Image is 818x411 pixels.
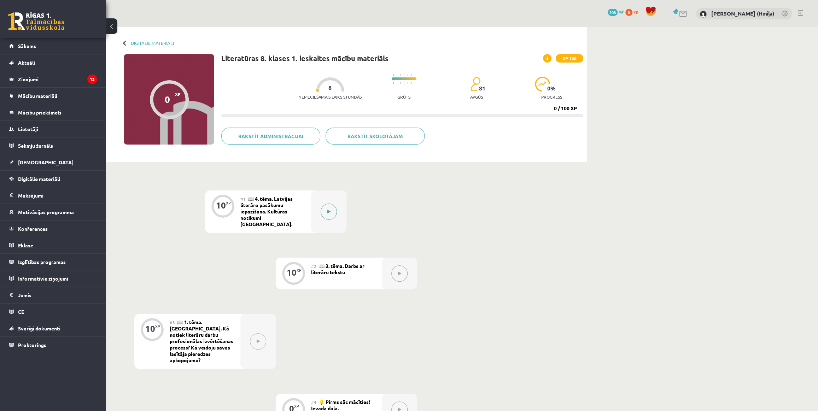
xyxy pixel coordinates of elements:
[18,209,74,215] span: Motivācijas programma
[547,85,556,92] span: 0 %
[9,171,97,187] a: Digitālie materiāli
[9,38,97,54] a: Sākums
[8,12,64,30] a: Rīgas 1. Tālmācības vidusskola
[18,309,24,315] span: CE
[18,159,74,165] span: [DEMOGRAPHIC_DATA]
[9,270,97,287] a: Informatīvie ziņojumi
[9,187,97,204] a: Maksājumi
[155,324,160,328] div: XP
[619,9,624,14] span: mP
[170,319,233,363] span: 📖 1. tēma. [GEOGRAPHIC_DATA]. Kā notiek literāru darbu profesionālas izvērtēšanas process? Kā vei...
[700,11,707,18] img: Anastasiia Khmil (Hmiļa)
[9,137,97,154] a: Sekmju žurnāls
[311,399,316,405] span: #4
[165,94,170,105] div: 0
[221,128,320,145] a: Rakstīt administrācijai
[294,404,299,408] div: XP
[711,10,774,17] a: [PERSON_NAME] (Hmiļa)
[393,82,394,84] img: icon-short-line-57e1e144782c952c97e751825c79c345078a6d821885a25fce030b3d8c18986b.svg
[216,202,226,209] div: 10
[18,342,46,348] span: Proktorings
[18,109,61,116] span: Mācību priekšmeti
[131,40,174,46] a: Digitālie materiāli
[287,269,297,276] div: 10
[18,142,53,149] span: Sekmju žurnāls
[400,82,401,84] img: icon-short-line-57e1e144782c952c97e751825c79c345078a6d821885a25fce030b3d8c18986b.svg
[9,337,97,353] a: Proktorings
[326,128,425,145] a: Rakstīt skolotājam
[9,304,97,320] a: CE
[608,9,618,16] span: 208
[18,275,68,282] span: Informatīvie ziņojumi
[311,263,316,269] span: #2
[9,54,97,71] a: Aktuāli
[9,237,97,253] a: Eklase
[9,204,97,220] a: Motivācijas programma
[221,54,388,63] h1: Literatūras 8. klases 1. ieskaites mācību materiāls
[18,71,97,87] legend: Ziņojumi
[556,54,583,63] span: XP 100
[311,263,364,275] span: 📖 3. tēma. Darbs ar literāru tekstu
[9,104,97,121] a: Mācību priekšmeti
[633,9,638,14] span: xp
[18,225,48,232] span: Konferences
[18,126,38,132] span: Lietotāji
[625,9,642,14] a: 0 xp
[298,94,362,99] p: Nepieciešamais laiks stundās
[9,154,97,170] a: [DEMOGRAPHIC_DATA]
[407,74,408,76] img: icon-short-line-57e1e144782c952c97e751825c79c345078a6d821885a25fce030b3d8c18986b.svg
[535,77,550,92] img: icon-progress-161ccf0a02000e728c5f80fcf4c31c7af3da0e1684b2b1d7c360e028c24a22f1.svg
[175,92,181,96] span: XP
[397,94,410,99] p: Grūts
[18,59,35,66] span: Aktuāli
[479,85,485,92] span: 81
[470,94,485,99] p: apgūst
[170,319,175,325] span: #3
[625,9,632,16] span: 0
[18,93,57,99] span: Mācību materiāli
[414,82,415,84] img: icon-short-line-57e1e144782c952c97e751825c79c345078a6d821885a25fce030b3d8c18986b.svg
[87,75,97,84] i: 13
[18,325,60,331] span: Svarīgi dokumenti
[393,74,394,76] img: icon-short-line-57e1e144782c952c97e751825c79c345078a6d821885a25fce030b3d8c18986b.svg
[9,320,97,336] a: Svarīgi dokumenti
[297,268,302,272] div: XP
[541,94,562,99] p: progress
[328,84,332,91] span: 8
[9,88,97,104] a: Mācību materiāli
[9,221,97,237] a: Konferences
[9,287,97,303] a: Jumis
[18,43,36,49] span: Sākums
[240,195,293,227] span: 📖 4. tēma. Latvijas literāro pasākumu iepazīšana. Kultūras notikumi [GEOGRAPHIC_DATA].
[18,292,31,298] span: Jumis
[18,242,33,248] span: Eklase
[18,259,66,265] span: Izglītības programas
[400,74,401,76] img: icon-short-line-57e1e144782c952c97e751825c79c345078a6d821885a25fce030b3d8c18986b.svg
[18,176,60,182] span: Digitālie materiāli
[9,121,97,137] a: Lietotāji
[145,325,155,332] div: 10
[9,254,97,270] a: Izglītības programas
[240,196,246,202] span: #1
[608,9,624,14] a: 208 mP
[407,82,408,84] img: icon-short-line-57e1e144782c952c97e751825c79c345078a6d821885a25fce030b3d8c18986b.svg
[18,187,97,204] legend: Maksājumi
[226,201,231,205] div: XP
[9,71,97,87] a: Ziņojumi13
[414,74,415,76] img: icon-short-line-57e1e144782c952c97e751825c79c345078a6d821885a25fce030b3d8c18986b.svg
[470,77,480,92] img: students-c634bb4e5e11cddfef0936a35e636f08e4e9abd3cc4e673bd6f9a4125e45ecb1.svg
